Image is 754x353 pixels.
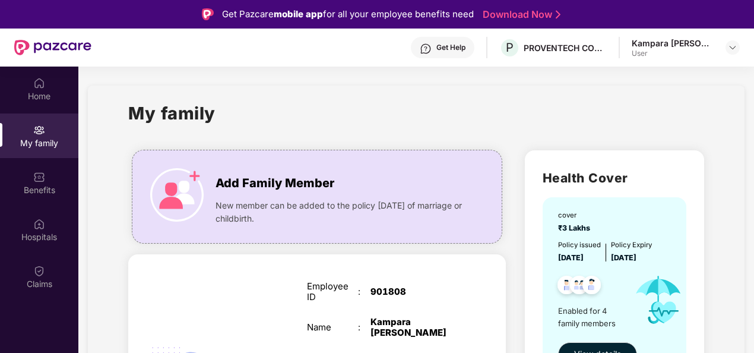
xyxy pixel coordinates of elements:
img: svg+xml;base64,PHN2ZyB3aWR0aD0iMjAiIGhlaWdodD0iMjAiIHZpZXdCb3g9IjAgMCAyMCAyMCIgZmlsbD0ibm9uZSIgeG... [33,124,45,136]
div: Policy issued [558,240,601,251]
img: svg+xml;base64,PHN2ZyBpZD0iSGVscC0zMngzMiIgeG1sbnM9Imh0dHA6Ly93d3cudzMub3JnLzIwMDAvc3ZnIiB3aWR0aD... [420,43,432,55]
img: Stroke [556,8,560,21]
img: svg+xml;base64,PHN2ZyBpZD0iSG9tZSIgeG1sbnM9Imh0dHA6Ly93d3cudzMub3JnLzIwMDAvc3ZnIiB3aWR0aD0iMjAiIG... [33,77,45,89]
h1: My family [128,100,216,127]
img: Logo [202,8,214,20]
div: Policy Expiry [611,240,652,251]
span: [DATE] [611,253,636,262]
div: cover [558,210,594,221]
img: icon [150,168,204,222]
div: User [632,49,715,58]
img: svg+xml;base64,PHN2ZyB4bWxucz0iaHR0cDovL3d3dy53My5vcmcvMjAwMC9zdmciIHdpZHRoPSI0OC45NDMiIGhlaWdodD... [552,272,581,301]
img: New Pazcare Logo [14,40,91,55]
div: Kampara [PERSON_NAME] [632,37,715,49]
img: svg+xml;base64,PHN2ZyBpZD0iQmVuZWZpdHMiIHhtbG5zPSJodHRwOi8vd3d3LnczLm9yZy8yMDAwL3N2ZyIgd2lkdGg9Ij... [33,171,45,183]
div: PROVENTECH CONSULTING PRIVATE LIMITED [524,42,607,53]
strong: mobile app [274,8,323,20]
div: Get Pazcare for all your employee benefits need [222,7,474,21]
div: Kampara [PERSON_NAME] [370,317,460,338]
div: Employee ID [307,281,358,302]
img: svg+xml;base64,PHN2ZyBpZD0iQ2xhaW0iIHhtbG5zPSJodHRwOi8vd3d3LnczLm9yZy8yMDAwL3N2ZyIgd2lkdGg9IjIwIi... [33,265,45,277]
span: ₹3 Lakhs [558,223,594,232]
span: Enabled for 4 family members [558,305,625,329]
span: New member can be added to the policy [DATE] of marriage or childbirth. [216,199,465,225]
div: : [358,286,370,297]
span: [DATE] [558,253,584,262]
img: icon [625,264,692,336]
img: svg+xml;base64,PHN2ZyB4bWxucz0iaHR0cDovL3d3dy53My5vcmcvMjAwMC9zdmciIHdpZHRoPSI0OC45MTUiIGhlaWdodD... [565,272,594,301]
img: svg+xml;base64,PHN2ZyBpZD0iRHJvcGRvd24tMzJ4MzIiIHhtbG5zPSJodHRwOi8vd3d3LnczLm9yZy8yMDAwL3N2ZyIgd2... [728,43,737,52]
div: 901808 [370,286,460,297]
span: Add Family Member [216,174,334,193]
div: Name [307,322,358,333]
h2: Health Cover [543,168,686,188]
img: svg+xml;base64,PHN2ZyB4bWxucz0iaHR0cDovL3d3dy53My5vcmcvMjAwMC9zdmciIHdpZHRoPSI0OC45NDMiIGhlaWdodD... [577,272,606,301]
img: svg+xml;base64,PHN2ZyBpZD0iSG9zcGl0YWxzIiB4bWxucz0iaHR0cDovL3d3dy53My5vcmcvMjAwMC9zdmciIHdpZHRoPS... [33,218,45,230]
span: P [506,40,514,55]
div: : [358,322,370,333]
div: Get Help [436,43,465,52]
a: Download Now [483,8,557,21]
